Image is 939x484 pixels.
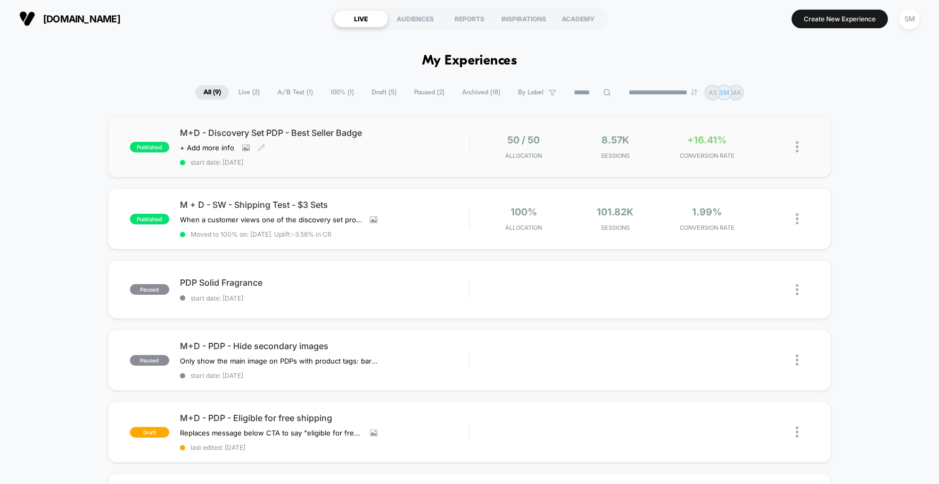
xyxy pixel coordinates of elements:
[422,53,517,69] h1: My Experiences
[130,355,169,366] span: paused
[130,214,169,224] span: published
[796,354,798,366] img: close
[180,158,469,166] span: start date: [DATE]
[664,152,750,159] span: CONVERSION RATE
[130,142,169,152] span: published
[406,85,452,100] span: Paused ( 2 )
[510,206,537,217] span: 100%
[364,85,405,100] span: Draft ( 5 )
[505,152,542,159] span: Allocation
[180,294,469,302] span: start date: [DATE]
[896,8,923,30] button: SM
[180,199,469,210] span: M + D - SW - Shipping Test - $3 Sets
[191,230,332,238] span: Moved to 100% on: [DATE] . Uplift: -3.58% in CR
[195,85,229,100] span: All ( 9 )
[796,141,798,152] img: close
[597,206,633,217] span: 101.82k
[691,89,697,95] img: end
[388,10,442,27] div: AUDIENCES
[796,284,798,295] img: close
[796,426,798,438] img: close
[518,88,543,96] span: By Label
[323,85,362,100] span: 100% ( 1 )
[572,224,658,231] span: Sessions
[719,88,729,96] p: SM
[180,443,469,451] span: last edited: [DATE]
[130,427,169,438] span: draft
[551,10,605,27] div: ACADEMY
[180,143,234,152] span: + Add more info
[334,10,388,27] div: LIVE
[180,357,377,365] span: Only show the main image on PDPs with product tags: bar soap, deo, oil.
[602,134,629,146] span: 8.57k
[180,372,469,380] span: start date: [DATE]
[796,213,798,224] img: close
[507,134,540,146] span: 50 / 50
[442,10,497,27] div: REPORTS
[687,134,727,146] span: +16.41%
[572,152,658,159] span: Sessions
[180,341,469,351] span: M+D - PDP - Hide secondary images
[497,10,551,27] div: INSPIRATIONS
[792,10,888,28] button: Create New Experience
[731,88,741,96] p: MA
[180,127,469,138] span: M+D - Discovery Set PDP - Best Seller Badge
[709,88,717,96] p: AS
[269,85,321,100] span: A/B Test ( 1 )
[505,224,542,231] span: Allocation
[19,11,35,27] img: Visually logo
[180,277,469,288] span: PDP Solid Fragrance
[180,429,362,437] span: Replaces message below CTA to say "eligible for free shipping" on all PDPs $50+ (US only)
[180,413,469,423] span: M+D - PDP - Eligible for free shipping
[899,9,920,29] div: SM
[180,215,362,224] span: When a customer views one of the discovery set products, the free shipping banner at the top is h...
[230,85,268,100] span: Live ( 2 )
[692,206,722,217] span: 1.99%
[130,284,169,295] span: paused
[16,10,123,27] button: [DOMAIN_NAME]
[454,85,508,100] span: Archived ( 18 )
[664,224,750,231] span: CONVERSION RATE
[43,13,120,25] span: [DOMAIN_NAME]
